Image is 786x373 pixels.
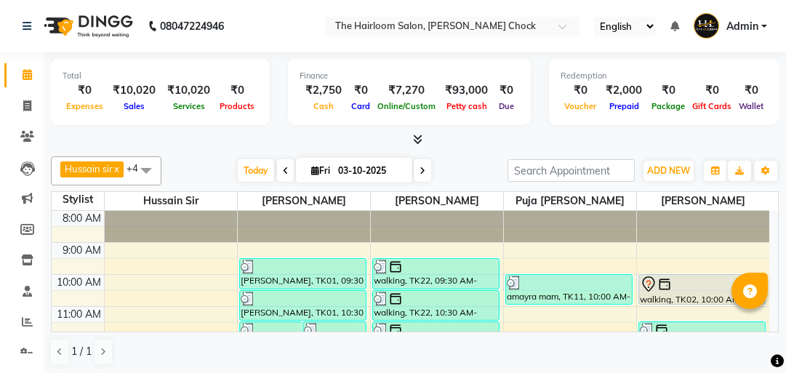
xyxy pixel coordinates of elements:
[160,6,224,47] b: 08047224946
[54,275,104,290] div: 10:00 AM
[374,101,439,111] span: Online/Custom
[238,192,370,210] span: [PERSON_NAME]
[120,101,148,111] span: Sales
[494,82,519,99] div: ₹0
[561,101,600,111] span: Voucher
[504,192,636,210] span: puja [PERSON_NAME]
[105,192,237,210] span: Hussain sir
[238,159,274,182] span: Today
[310,101,337,111] span: Cash
[639,275,766,304] div: walking, TK02, 10:00 AM-11:00 AM, Hair Service Men - Shaving
[371,192,503,210] span: [PERSON_NAME]
[240,322,302,352] div: Adv [PERSON_NAME], TK16, 11:30 AM-12:30 PM, Hair Service Men - [PERSON_NAME] Styling
[63,70,258,82] div: Total
[300,70,519,82] div: Finance
[637,192,770,210] span: [PERSON_NAME]
[648,101,689,111] span: Package
[308,165,334,176] span: Fri
[52,192,104,207] div: Stylist
[54,307,104,322] div: 11:00 AM
[373,259,499,289] div: walking, TK22, 09:30 AM-10:30 AM, Hair Service Men - Haircut
[689,101,735,111] span: Gift Cards
[606,101,643,111] span: Prepaid
[735,101,767,111] span: Wallet
[648,82,689,99] div: ₹0
[216,101,258,111] span: Products
[303,322,366,339] div: [PERSON_NAME], TK18, 11:30 AM-12:05 PM, kids hair cut
[127,162,149,174] span: +4
[71,344,92,359] span: 1 / 1
[374,82,439,99] div: ₹7,270
[495,101,518,111] span: Due
[439,82,494,99] div: ₹93,000
[373,291,499,320] div: walking, TK22, 10:30 AM-11:30 AM, Hair Service Men - [PERSON_NAME] Styling
[63,82,107,99] div: ₹0
[169,101,209,111] span: Services
[726,19,758,34] span: Admin
[216,82,258,99] div: ₹0
[443,101,491,111] span: Petty cash
[348,101,374,111] span: Card
[240,259,366,289] div: [PERSON_NAME], TK01, 09:30 AM-10:30 AM, Hair Service Men - Haircut
[348,82,374,99] div: ₹0
[373,322,499,352] div: walking, TK05, 11:30 AM-12:30 PM, Hair Service Men - Haircut
[300,82,348,99] div: ₹2,750
[113,163,119,175] a: x
[65,163,113,175] span: Hussain sir
[643,161,694,181] button: ADD NEW
[37,6,137,47] img: logo
[694,13,719,39] img: Admin
[107,82,161,99] div: ₹10,020
[60,243,104,258] div: 9:00 AM
[334,160,406,182] input: 2025-10-03
[240,291,366,320] div: [PERSON_NAME], TK01, 10:30 AM-11:30 AM, Hair Service Men - Shaving
[689,82,735,99] div: ₹0
[506,275,632,304] div: amayra mam, TK11, 10:00 AM-11:00 AM, Hair Service Women - Blow Dry
[639,322,766,352] div: walking, TK03, 11:30 AM-12:30 PM, Hair Service Men - Haircut
[161,82,216,99] div: ₹10,020
[561,82,600,99] div: ₹0
[63,101,107,111] span: Expenses
[647,165,690,176] span: ADD NEW
[60,211,104,226] div: 8:00 AM
[600,82,648,99] div: ₹2,000
[508,159,635,182] input: Search Appointment
[561,70,767,82] div: Redemption
[735,82,767,99] div: ₹0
